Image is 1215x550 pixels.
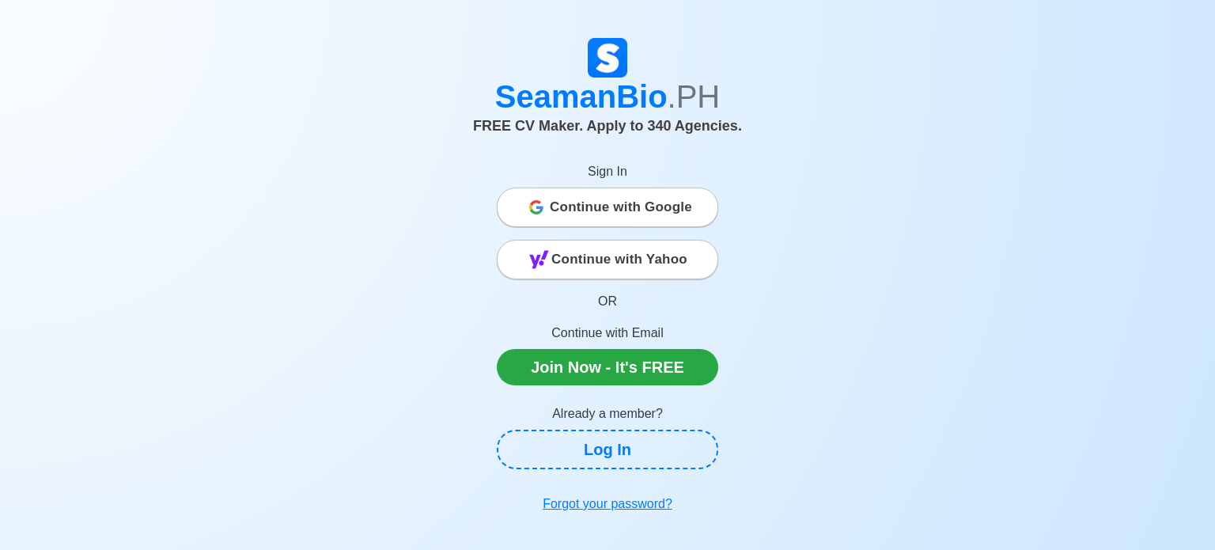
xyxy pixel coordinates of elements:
p: Continue with Email [497,324,718,343]
span: .PH [668,79,721,114]
u: Forgot your password? [543,497,672,510]
button: Continue with Yahoo [497,240,718,279]
span: Continue with Yahoo [551,244,687,275]
p: Sign In [497,162,718,181]
button: Continue with Google [497,188,718,227]
p: OR [497,292,718,311]
img: Logo [588,38,627,78]
span: Continue with Google [550,192,692,223]
h1: SeamanBio [168,78,1047,116]
a: Join Now - It's FREE [497,349,718,385]
a: Log In [497,430,718,469]
p: Already a member? [497,404,718,423]
span: FREE CV Maker. Apply to 340 Agencies. [473,118,742,134]
a: Forgot your password? [497,488,718,520]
